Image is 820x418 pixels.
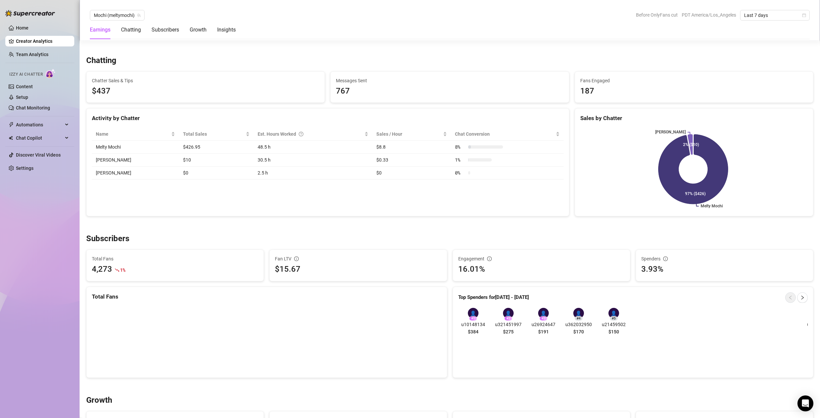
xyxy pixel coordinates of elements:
[16,95,28,100] a: Setup
[137,13,141,17] span: team
[504,316,512,321] div: # 2
[663,256,668,261] span: info-circle
[468,328,478,335] span: $384
[529,321,558,328] span: u26924647
[372,141,451,154] td: $8.8
[458,321,488,328] span: u10148134
[92,141,179,154] td: Melty Mochi
[468,308,478,318] div: 👤
[608,308,619,318] div: 👤
[16,152,61,158] a: Discover Viral Videos
[564,321,594,328] span: u362032950
[800,295,805,300] span: right
[179,141,254,154] td: $426.95
[275,255,441,262] div: Fan LTV
[636,10,678,20] span: Before OnlyFans cut
[575,316,583,321] div: # 4
[16,52,48,57] a: Team Analytics
[152,26,179,34] div: Subscribers
[254,154,372,167] td: 30.5 h
[372,154,451,167] td: $0.33
[86,55,116,66] h3: Chatting
[455,130,554,138] span: Chat Conversion
[258,130,363,138] div: Est. Hours Worked
[16,105,50,110] a: Chat Monitoring
[92,255,258,262] span: Total Fans
[701,204,723,209] text: Melty Mochi
[115,268,119,272] span: fall
[16,36,69,46] a: Creator Analytics
[16,25,29,31] a: Home
[744,10,806,20] span: Last 7 days
[458,255,625,262] div: Engagement
[641,255,808,262] div: Spenders
[90,26,110,34] div: Earnings
[610,316,618,321] div: # 5
[96,130,170,138] span: Name
[294,256,299,261] span: info-circle
[92,292,442,301] div: Total Fans
[275,263,441,276] div: $15.67
[493,321,523,328] span: u321451997
[599,321,629,328] span: u21459502
[797,395,813,411] div: Open Intercom Messenger
[179,128,254,141] th: Total Sales
[190,26,207,34] div: Growth
[92,77,319,84] span: Chatter Sales & Tips
[372,128,451,141] th: Sales / Hour
[92,154,179,167] td: [PERSON_NAME]
[86,234,129,244] h3: Subscribers
[372,167,451,179] td: $0
[16,84,33,89] a: Content
[9,122,14,127] span: thunderbolt
[458,263,625,276] div: 16.01%
[503,328,514,335] span: $275
[45,69,56,78] img: AI Chatter
[580,85,808,98] div: 187
[376,130,442,138] span: Sales / Hour
[16,119,63,130] span: Automations
[16,133,63,143] span: Chat Copilot
[469,316,477,321] div: # 1
[455,169,466,176] span: 0 %
[92,85,319,98] span: $437
[120,267,125,273] span: 1 %
[92,114,564,123] div: Activity by Chatter
[92,128,179,141] th: Name
[538,328,549,335] span: $191
[682,10,736,20] span: PDT America/Los_Angeles
[802,13,806,17] span: calendar
[92,263,112,276] div: 4,273
[121,26,141,34] div: Chatting
[9,136,13,140] img: Chat Copilot
[487,256,492,261] span: info-circle
[451,128,564,141] th: Chat Conversion
[455,143,466,151] span: 8 %
[655,130,685,135] text: [PERSON_NAME]
[608,328,619,335] span: $150
[538,308,549,318] div: 👤
[299,130,303,138] span: question-circle
[573,308,584,318] div: 👤
[92,167,179,179] td: [PERSON_NAME]
[254,167,372,179] td: 2.5 h
[336,85,563,98] div: 767
[580,77,808,84] span: Fans Engaged
[179,167,254,179] td: $0
[5,10,55,17] img: logo-BBDzfeDw.svg
[503,308,514,318] div: 👤
[254,141,372,154] td: 48.5 h
[217,26,236,34] div: Insights
[336,77,563,84] span: Messages Sent
[9,71,43,78] span: Izzy AI Chatter
[573,328,584,335] span: $170
[86,395,112,406] h3: Growth
[183,130,244,138] span: Total Sales
[458,294,529,302] article: Top Spenders for [DATE] - [DATE]
[580,114,808,123] div: Sales by Chatter
[94,10,141,20] span: Mochi (meltymochi)
[179,154,254,167] td: $10
[455,156,466,164] span: 1 %
[539,316,547,321] div: # 3
[16,166,33,171] a: Settings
